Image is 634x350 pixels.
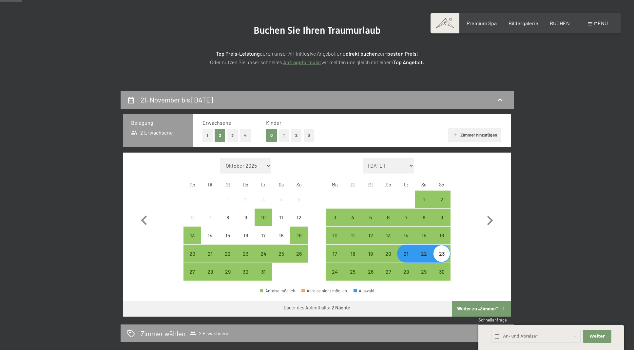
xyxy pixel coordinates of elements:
[301,289,347,293] div: Abreise nicht möglich
[345,233,361,249] div: 11
[433,191,451,208] div: Anreise möglich
[380,269,396,286] div: 27
[237,245,255,262] div: Anreise möglich
[255,251,272,267] div: 24
[225,182,230,187] abbr: Mittwoch
[219,227,237,244] div: Wed Oct 15 2025
[398,215,414,231] div: 7
[272,227,290,244] div: Sat Oct 18 2025
[362,227,379,244] div: Anreise möglich
[255,263,272,281] div: Anreise möglich
[255,233,272,249] div: 17
[404,182,408,187] abbr: Freitag
[326,263,344,281] div: Anreise möglich
[362,269,379,286] div: 26
[219,263,237,281] div: Wed Oct 29 2025
[452,301,511,317] button: Weiter zu „Zimmer“
[237,209,255,226] div: Thu Oct 09 2025
[362,227,379,244] div: Wed Nov 12 2025
[379,245,397,262] div: Thu Nov 20 2025
[397,209,415,226] div: Fri Nov 07 2025
[415,209,433,226] div: Anreise möglich
[183,227,201,244] div: Anreise möglich
[291,129,302,142] button: 2
[397,227,415,244] div: Fri Nov 14 2025
[283,59,321,65] a: Anfrageformular
[273,215,289,231] div: 11
[131,129,173,136] span: 2 Erwachsene
[153,49,481,66] p: durch unser All-inklusive Angebot und zum ! Oder nutzen Sie unser schnelles wir melden uns gleich...
[201,263,219,281] div: Tue Oct 28 2025
[141,96,213,104] h2: 21. November bis [DATE]
[238,197,254,213] div: 2
[237,227,255,244] div: Thu Oct 16 2025
[220,269,236,286] div: 29
[266,120,281,126] span: Kinder
[480,158,499,281] button: Nächster Monat
[379,227,397,244] div: Anreise möglich
[594,20,608,26] span: Menü
[184,215,201,231] div: 6
[326,227,344,244] div: Mon Nov 10 2025
[254,25,381,36] span: Buchen Sie Ihren Traumurlaub
[345,269,361,286] div: 25
[397,245,415,262] div: Anreise möglich
[273,197,289,213] div: 4
[184,233,201,249] div: 13
[550,20,570,26] a: BUCHEN
[279,129,289,142] button: 1
[433,245,451,262] div: Sun Nov 23 2025
[184,251,201,267] div: 20
[255,197,272,213] div: 3
[255,215,272,231] div: 10
[201,245,219,262] div: Tue Oct 21 2025
[220,197,236,213] div: 1
[344,227,362,244] div: Tue Nov 11 2025
[416,233,432,249] div: 15
[272,191,290,208] div: Sat Oct 04 2025
[439,182,444,187] abbr: Sonntag
[227,129,238,142] button: 3
[346,50,378,57] strong: direkt buchen
[344,263,362,281] div: Anreise möglich
[131,119,185,126] h3: Belegung
[208,182,212,187] abbr: Dienstag
[202,269,218,286] div: 28
[478,317,507,322] span: Schnellanfrage
[362,263,379,281] div: Wed Nov 26 2025
[332,182,338,187] abbr: Montag
[219,245,237,262] div: Anreise möglich
[272,209,290,226] div: Anreise nicht möglich
[219,209,237,226] div: Wed Oct 08 2025
[467,20,497,26] a: Premium Spa
[327,269,343,286] div: 24
[272,227,290,244] div: Anreise nicht möglich
[433,251,450,267] div: 23
[433,191,451,208] div: Sun Nov 02 2025
[362,245,379,262] div: Wed Nov 19 2025
[237,245,255,262] div: Thu Oct 23 2025
[184,269,201,286] div: 27
[380,251,396,267] div: 20
[290,245,308,262] div: Sun Oct 26 2025
[238,269,254,286] div: 30
[237,191,255,208] div: Thu Oct 02 2025
[290,209,308,226] div: Anreise nicht möglich
[509,20,538,26] span: Bildergalerie
[416,251,432,267] div: 22
[260,289,295,293] div: Anreise möglich
[237,209,255,226] div: Anreise nicht möglich
[290,227,308,244] div: Anreise möglich
[290,227,308,244] div: Sun Oct 19 2025
[238,233,254,249] div: 16
[415,209,433,226] div: Sat Nov 08 2025
[202,251,218,267] div: 21
[202,120,231,126] span: Erwachsene
[433,215,450,231] div: 9
[345,251,361,267] div: 18
[255,245,272,262] div: Anreise möglich
[290,191,308,208] div: Sun Oct 05 2025
[183,209,201,226] div: Mon Oct 06 2025
[237,263,255,281] div: Thu Oct 30 2025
